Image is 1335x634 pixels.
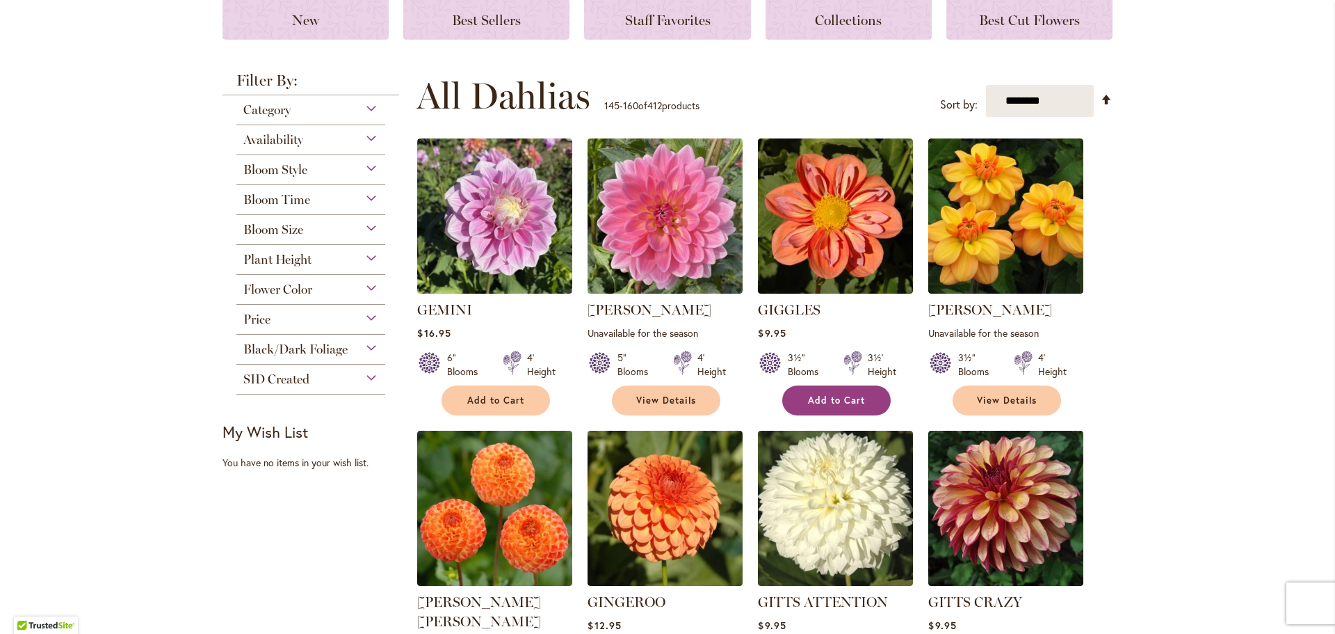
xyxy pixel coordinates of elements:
img: Ginger Snap [928,138,1083,294]
a: GINGER WILLO [417,576,572,589]
img: GINGER WILLO [417,431,572,586]
button: Add to Cart [782,386,891,415]
div: 4' Height [697,351,726,379]
a: Gerrie Hoek [588,283,743,296]
span: $9.95 [928,619,956,632]
span: $16.95 [417,326,451,340]
p: Unavailable for the season [928,326,1083,340]
span: Add to Cart [467,395,524,406]
span: Bloom Style [243,162,307,177]
span: Best Cut Flowers [979,12,1080,29]
span: Bloom Time [243,192,310,207]
span: SID Created [243,372,309,387]
a: Ginger Snap [928,283,1083,296]
div: 5" Blooms [617,351,656,379]
span: Staff Favorites [625,12,711,29]
span: Category [243,102,291,118]
a: GINGEROO [588,576,743,589]
span: Collections [815,12,882,29]
div: You have no items in your wish list. [222,456,408,470]
p: Unavailable for the season [588,326,743,340]
span: Best Sellers [452,12,521,29]
button: Add to Cart [442,386,550,415]
img: Gitts Crazy [928,431,1083,586]
strong: Filter By: [222,73,399,95]
a: View Details [953,386,1061,415]
a: Gitts Crazy [928,576,1083,589]
span: 160 [623,99,638,112]
div: 3½' Height [868,351,896,379]
img: GIGGLES [758,138,913,294]
span: Bloom Size [243,222,303,237]
img: Gerrie Hoek [588,138,743,294]
p: - of products [604,95,699,117]
span: View Details [636,395,696,406]
div: 3½" Blooms [958,351,997,379]
a: GIGGLES [758,283,913,296]
a: GEMINI [417,301,472,318]
span: Black/Dark Foliage [243,342,348,357]
img: GITTS ATTENTION [758,431,913,586]
a: [PERSON_NAME] [588,301,711,318]
a: GITTS ATTENTION [758,594,888,610]
span: $9.95 [758,326,786,340]
a: GITTS ATTENTION [758,576,913,589]
strong: My Wish List [222,422,308,442]
div: 6" Blooms [447,351,486,379]
span: View Details [977,395,1037,406]
span: All Dahlias [416,75,590,117]
span: $12.95 [588,619,621,632]
img: GINGEROO [588,431,743,586]
label: Sort by: [940,92,978,118]
a: GEMINI [417,283,572,296]
a: GITTS CRAZY [928,594,1022,610]
a: [PERSON_NAME] [928,301,1052,318]
span: 412 [647,99,662,112]
iframe: Launch Accessibility Center [10,585,49,624]
span: Plant Height [243,252,311,267]
a: GINGEROO [588,594,665,610]
img: GEMINI [417,138,572,294]
div: 4' Height [1038,351,1067,379]
span: Flower Color [243,282,312,297]
div: 3½" Blooms [788,351,827,379]
span: Price [243,312,270,327]
div: 4' Height [527,351,556,379]
a: [PERSON_NAME] [PERSON_NAME] [417,594,541,630]
a: GIGGLES [758,301,820,318]
span: 145 [604,99,620,112]
span: Availability [243,132,303,148]
span: New [292,12,319,29]
span: $9.95 [758,619,786,632]
a: View Details [612,386,720,415]
span: Add to Cart [808,395,865,406]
